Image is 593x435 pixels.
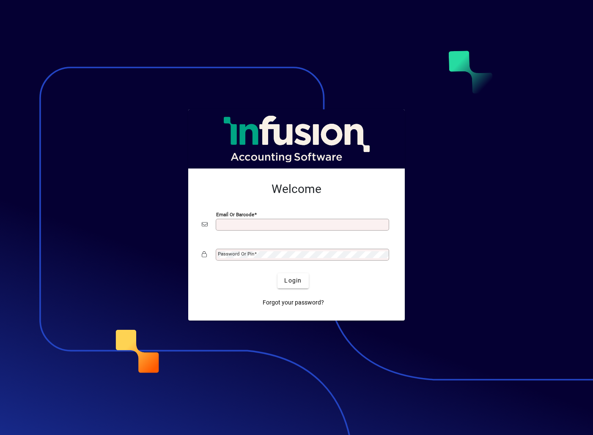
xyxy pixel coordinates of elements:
[284,276,302,285] span: Login
[218,251,254,257] mat-label: Password or Pin
[277,273,308,288] button: Login
[263,298,324,307] span: Forgot your password?
[202,182,391,196] h2: Welcome
[216,211,254,217] mat-label: Email or Barcode
[259,295,327,310] a: Forgot your password?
